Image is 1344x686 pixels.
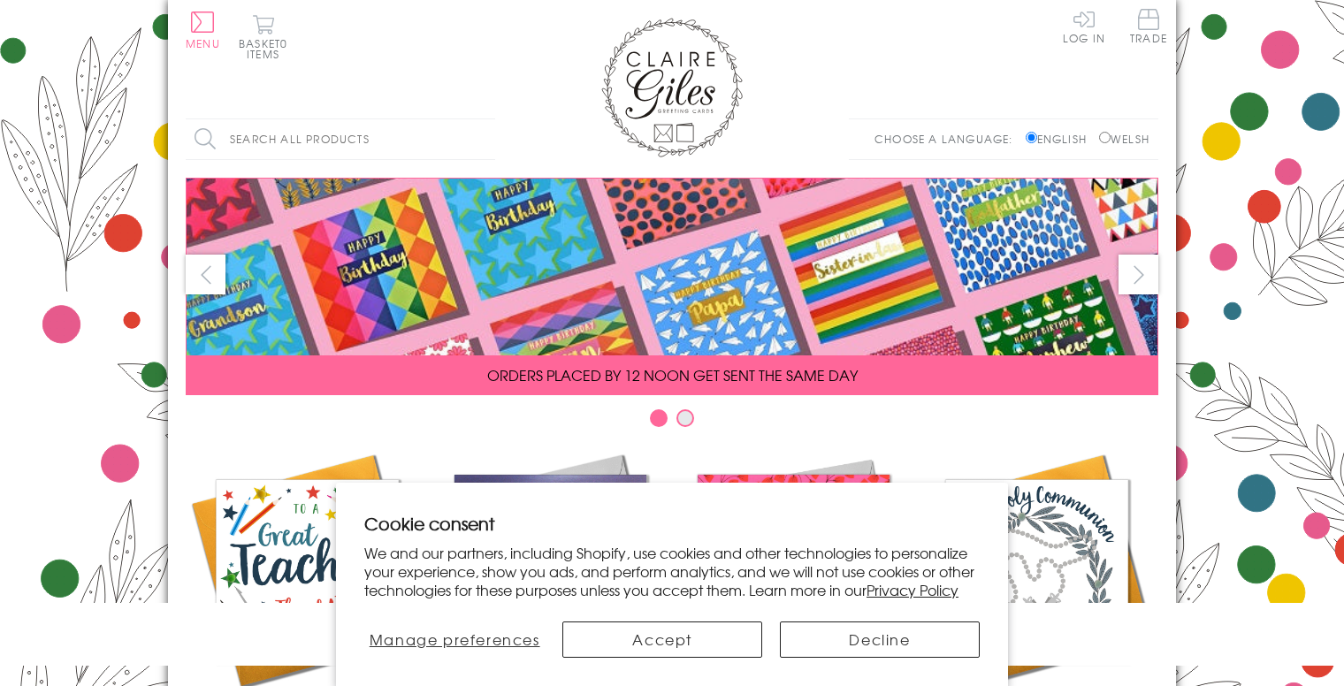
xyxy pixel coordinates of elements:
button: Manage preferences [364,621,545,658]
label: English [1026,131,1096,147]
button: Carousel Page 1 (Current Slide) [650,409,668,427]
button: next [1119,255,1158,294]
a: Trade [1130,9,1167,47]
label: Welsh [1099,131,1149,147]
button: prev [186,255,225,294]
span: ORDERS PLACED BY 12 NOON GET SENT THE SAME DAY [487,364,858,385]
img: Claire Giles Greetings Cards [601,18,743,157]
span: Menu [186,35,220,51]
span: Trade [1130,9,1167,43]
button: Menu [186,11,220,49]
button: Decline [780,621,980,658]
a: Privacy Policy [867,579,958,600]
div: Carousel Pagination [186,408,1158,436]
span: 0 items [247,35,287,62]
input: Search [477,119,495,159]
input: English [1026,132,1037,143]
input: Welsh [1099,132,1111,143]
button: Basket0 items [239,14,287,59]
span: Manage preferences [370,629,540,650]
a: Log In [1063,9,1105,43]
button: Accept [562,621,762,658]
button: Carousel Page 2 [676,409,694,427]
input: Search all products [186,119,495,159]
p: We and our partners, including Shopify, use cookies and other technologies to personalize your ex... [364,544,980,598]
h2: Cookie consent [364,511,980,536]
p: Choose a language: [874,131,1022,147]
